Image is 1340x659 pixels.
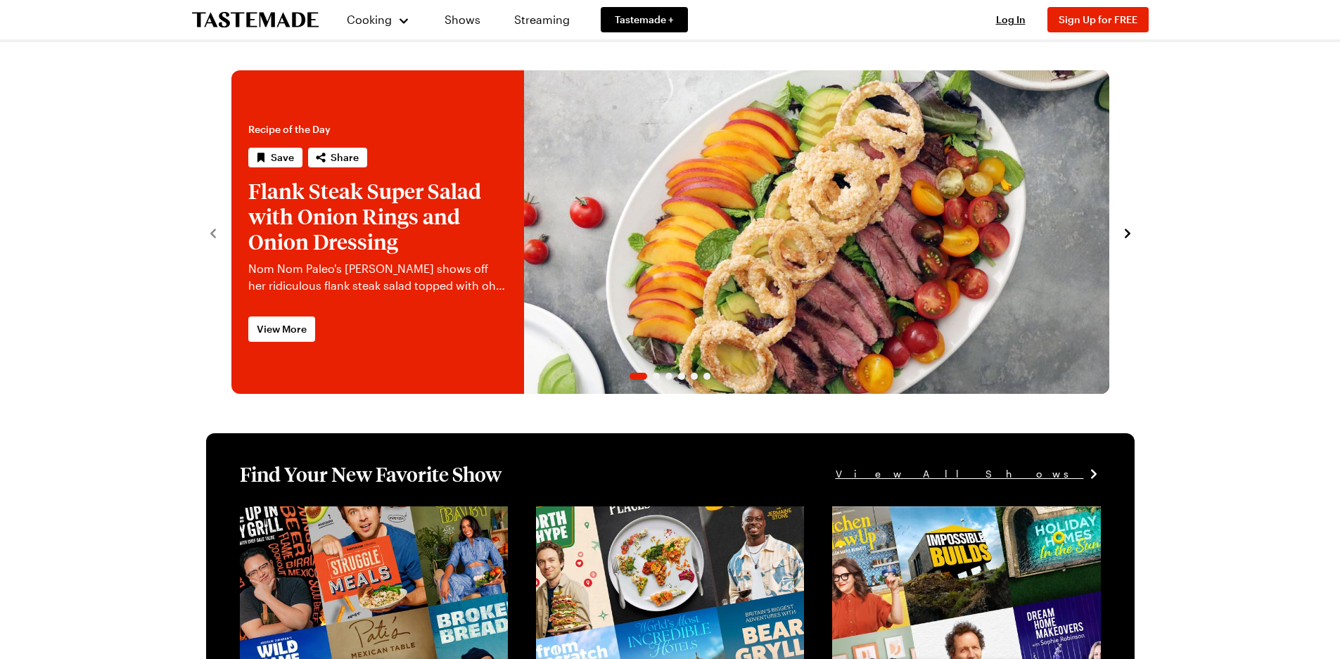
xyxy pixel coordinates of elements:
span: Share [331,151,359,165]
a: View full content for [object Object] [536,508,728,521]
button: Share [308,148,367,167]
button: Log In [983,13,1039,27]
span: View All Shows [836,466,1084,482]
h1: Find Your New Favorite Show [240,461,502,487]
a: View full content for [object Object] [240,508,432,521]
span: Go to slide 1 [630,373,647,380]
a: Tastemade + [601,7,688,32]
a: View All Shows [836,466,1101,482]
button: Sign Up for FREE [1047,7,1149,32]
span: Log In [996,13,1026,25]
button: navigate to previous item [206,224,220,241]
div: 1 / 6 [231,70,1109,394]
a: To Tastemade Home Page [192,12,319,28]
button: Save recipe [248,148,302,167]
a: View More [248,316,315,342]
span: Sign Up for FREE [1059,13,1137,25]
span: Go to slide 4 [678,373,685,380]
span: Cooking [347,13,392,26]
span: Go to slide 2 [653,373,660,380]
button: Cooking [347,3,411,37]
span: Go to slide 5 [691,373,698,380]
button: navigate to next item [1121,224,1135,241]
span: Go to slide 6 [703,373,710,380]
span: Tastemade + [615,13,674,27]
span: View More [257,322,307,336]
span: Go to slide 3 [665,373,672,380]
span: Save [271,151,294,165]
a: View full content for [object Object] [832,508,1024,521]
